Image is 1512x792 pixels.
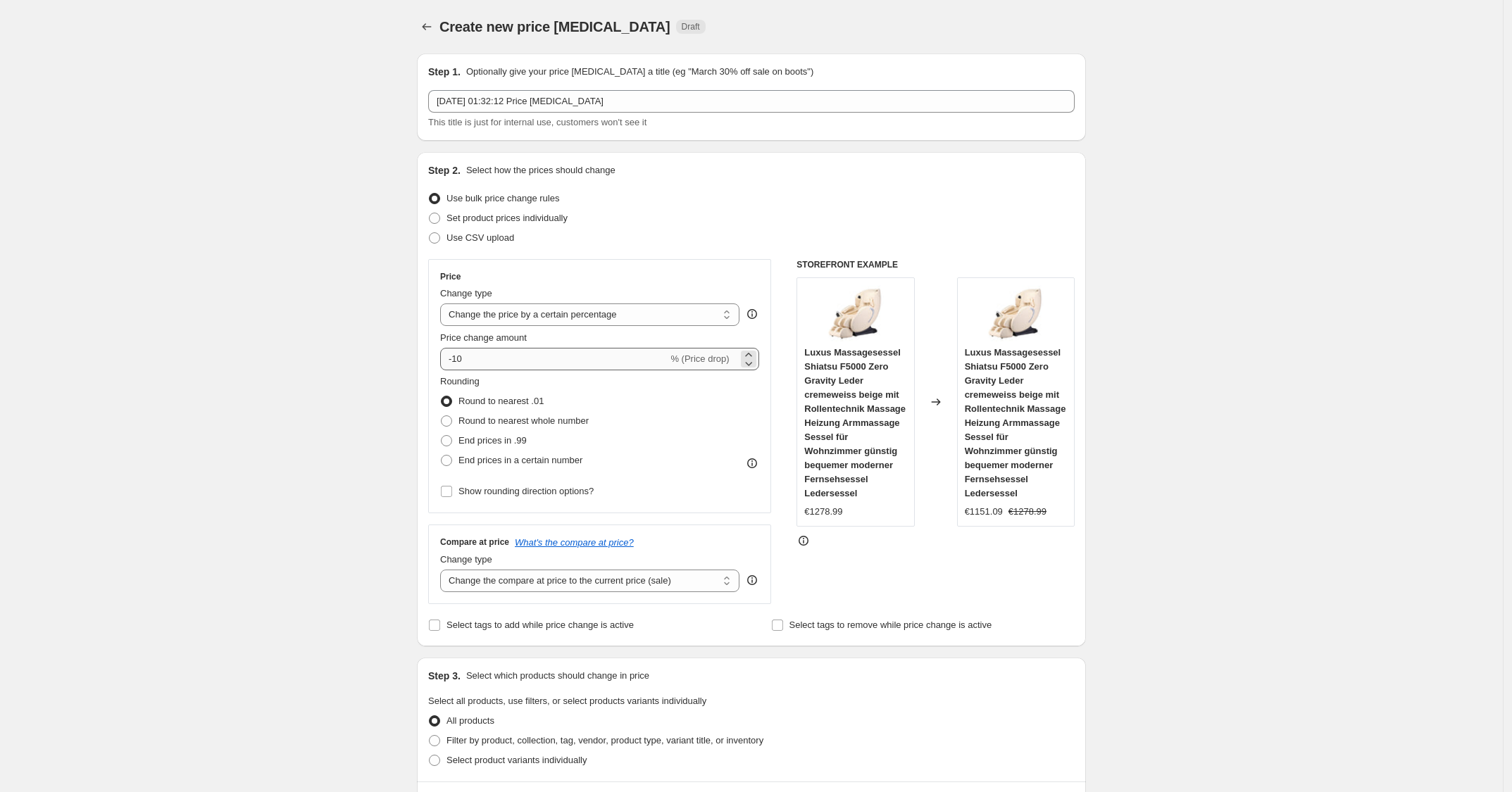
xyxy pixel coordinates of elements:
span: Select tags to add while price change is active [446,620,634,630]
span: % (Price drop) [670,353,729,364]
img: 513EmjPvOaL_80x.jpg [827,285,884,341]
h6: STOREFRONT EXAMPLE [796,259,1075,270]
p: Optionally give your price [MEDICAL_DATA] a title (eg "March 30% off sale on boots") [466,65,813,79]
div: €1278.99 [804,505,842,519]
h3: Compare at price [440,536,509,548]
span: Rounding [440,376,480,386]
span: Round to nearest .01 [458,396,544,406]
button: Price change jobs [417,17,437,37]
h2: Step 1. [428,65,461,79]
span: Select product variants individually [446,755,587,765]
span: Round to nearest whole number [458,415,589,426]
span: Select all products, use filters, or select products variants individually [428,696,706,706]
span: Show rounding direction options? [458,486,594,496]
span: All products [446,715,494,726]
div: help [745,573,759,587]
input: -15 [440,348,668,370]
span: Change type [440,554,492,565]
span: Change type [440,288,492,298]
span: Luxus Massagesessel Shiatsu F5000 Zero Gravity Leder cremeweiss beige mit Rollentechnik Massage H... [965,347,1066,498]
img: 513EmjPvOaL_80x.jpg [987,285,1044,341]
input: 30% off holiday sale [428,90,1075,113]
span: Set product prices individually [446,213,568,223]
p: Select how the prices should change [466,163,616,177]
h2: Step 2. [428,163,461,177]
span: Use bulk price change rules [446,193,559,203]
strike: €1278.99 [1008,505,1046,519]
div: help [745,307,759,321]
h3: Price [440,271,461,282]
span: Filter by product, collection, tag, vendor, product type, variant title, or inventory [446,735,763,746]
span: Price change amount [440,332,527,343]
span: Create new price [MEDICAL_DATA] [439,19,670,34]
button: What's the compare at price? [515,537,634,548]
span: End prices in a certain number [458,455,582,465]
span: Select tags to remove while price change is active [789,620,992,630]
span: Luxus Massagesessel Shiatsu F5000 Zero Gravity Leder cremeweiss beige mit Rollentechnik Massage H... [804,347,906,498]
p: Select which products should change in price [466,669,649,683]
span: This title is just for internal use, customers won't see it [428,117,646,127]
h2: Step 3. [428,669,461,683]
span: Use CSV upload [446,232,514,243]
span: Draft [682,21,700,32]
div: €1151.09 [965,505,1003,519]
span: End prices in .99 [458,435,527,446]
